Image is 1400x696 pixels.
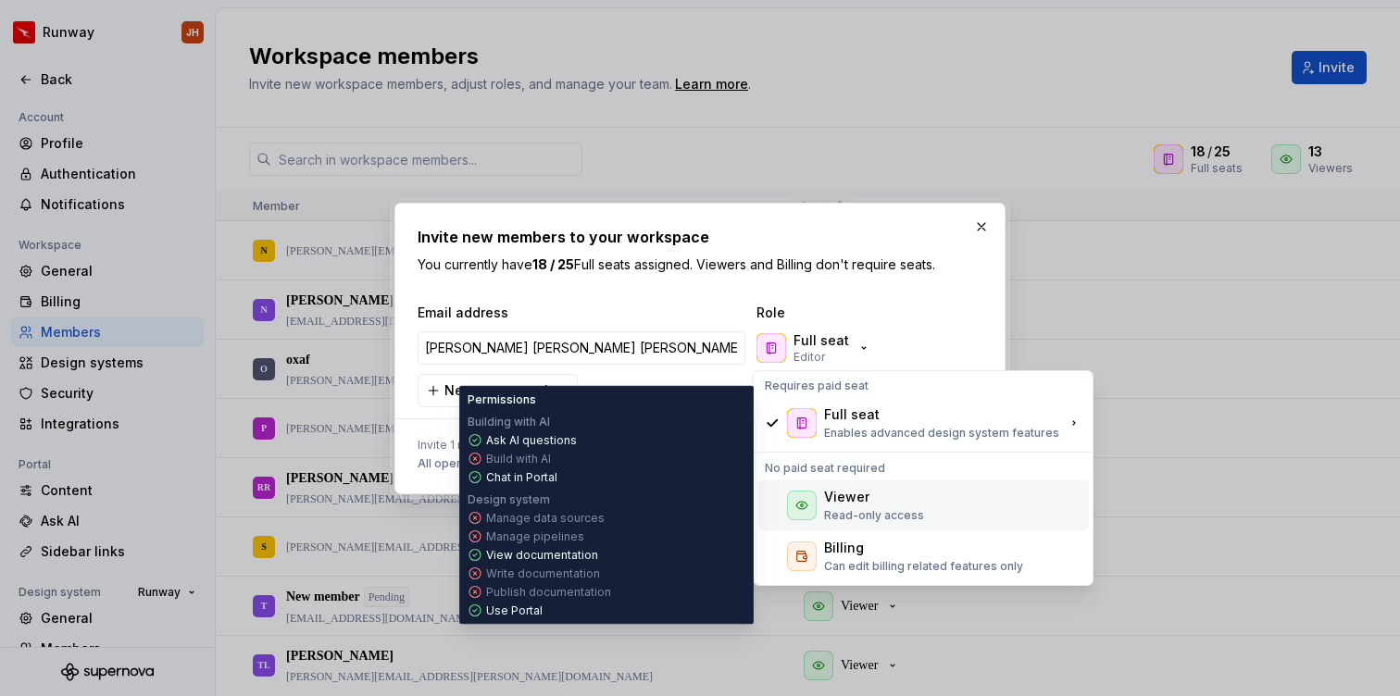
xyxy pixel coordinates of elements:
[486,603,543,618] p: Use Portal
[824,559,1023,574] p: Can edit billing related features only
[756,304,942,322] span: Role
[486,566,600,581] p: Write documentation
[753,329,879,367] button: Full seatEditor
[794,331,849,350] p: Full seat
[486,452,551,466] p: Build with AI
[486,529,584,544] p: Manage pipelines
[757,375,1089,397] div: Requires paid seat
[468,492,550,507] p: Design system
[824,405,880,424] div: Full seat
[418,374,578,407] button: New team member
[418,304,749,322] span: Email address
[757,457,1089,479] div: No paid seat required
[824,539,864,557] div: Billing
[468,415,550,429] p: Building with AI
[444,381,566,400] span: New team member
[418,226,982,248] h2: Invite new members to your workspace
[486,511,605,526] p: Manage data sources
[418,438,644,453] span: Invite 1 member to:
[486,470,557,485] p: Chat in Portal
[824,488,869,506] div: Viewer
[486,433,577,448] p: Ask AI questions
[468,392,536,407] p: Permissions
[824,426,1059,441] p: Enables advanced design system features
[486,585,611,600] p: Publish documentation
[486,548,598,563] p: View documentation
[418,255,982,274] p: You currently have Full seats assigned. Viewers and Billing don't require seats.
[418,456,626,471] span: All open design systems and projects
[532,256,574,272] b: 18 / 25
[794,350,825,365] p: Editor
[824,508,924,523] p: Read-only access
